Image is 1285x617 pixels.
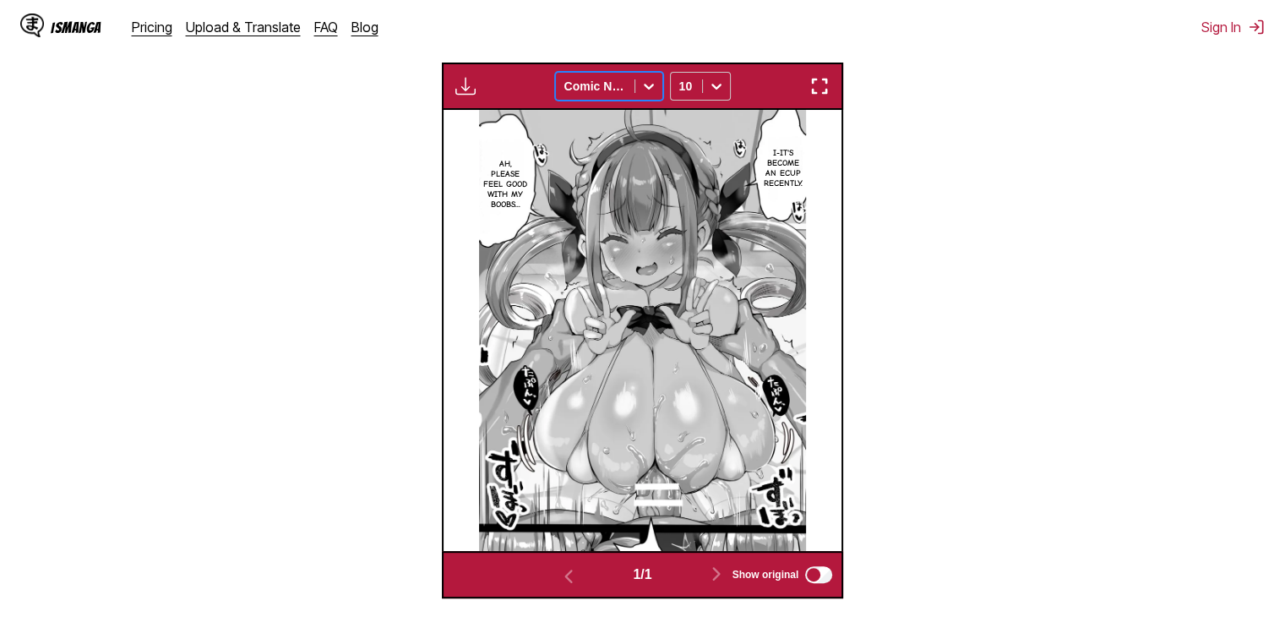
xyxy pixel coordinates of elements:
a: Upload & Translate [186,19,301,35]
a: Blog [351,19,378,35]
span: Show original [732,569,799,581]
img: Enter fullscreen [809,76,830,96]
a: Pricing [132,19,172,35]
span: 1 / 1 [633,567,651,582]
p: Ah, please feel good with my boobs... [480,156,531,213]
a: IsManga LogoIsManga [20,14,132,41]
button: Sign In [1201,19,1265,35]
img: Sign out [1248,19,1265,35]
div: IsManga [51,19,101,35]
input: Show original [805,566,832,583]
img: Manga Panel [479,110,806,551]
img: Download translated images [455,76,476,96]
a: FAQ [314,19,338,35]
img: Previous page [558,566,579,587]
img: Next page [706,564,727,584]
img: IsManga Logo [20,14,44,37]
p: I-It's become an ecup recently. [760,145,806,192]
